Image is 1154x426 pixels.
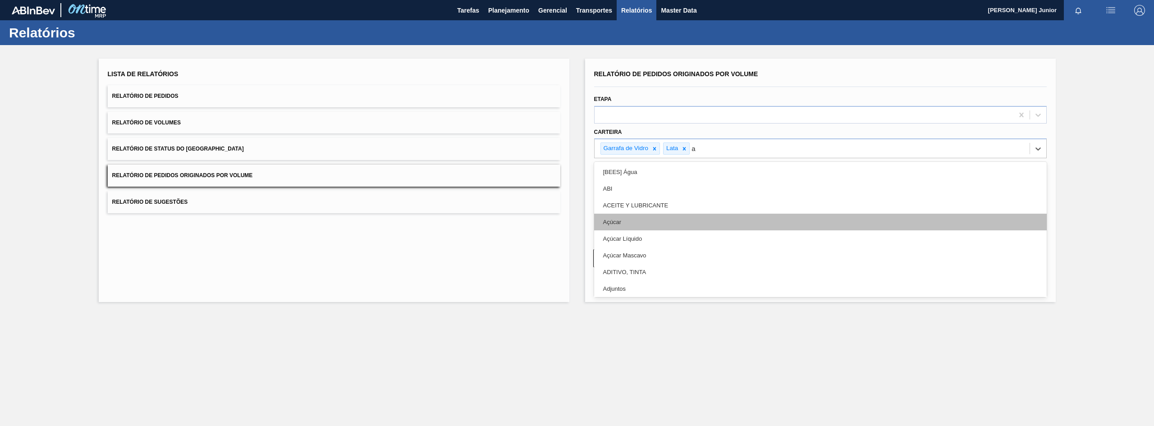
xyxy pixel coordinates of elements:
[601,143,650,154] div: Garrafa de Vidro
[594,197,1047,214] div: ACEITE Y LUBRICANTE
[1064,4,1093,17] button: Notificações
[594,214,1047,230] div: Açúcar
[594,247,1047,264] div: Açúcar Mascavo
[594,264,1047,280] div: ADITIVO, TINTA
[594,70,758,78] span: Relatório de Pedidos Originados por Volume
[488,5,529,16] span: Planejamento
[112,146,244,152] span: Relatório de Status do [GEOGRAPHIC_DATA]
[112,199,188,205] span: Relatório de Sugestões
[112,93,179,99] span: Relatório de Pedidos
[621,5,652,16] span: Relatórios
[538,5,567,16] span: Gerencial
[576,5,612,16] span: Transportes
[1105,5,1116,16] img: userActions
[12,6,55,14] img: TNhmsLtSVTkK8tSr43FrP2fwEKptu5GPRR3wAAAABJRU5ErkJggg==
[108,191,560,213] button: Relatório de Sugestões
[664,143,679,154] div: Lata
[108,112,560,134] button: Relatório de Volumes
[108,138,560,160] button: Relatório de Status do [GEOGRAPHIC_DATA]
[594,96,612,102] label: Etapa
[1134,5,1145,16] img: Logout
[108,70,179,78] span: Lista de Relatórios
[594,280,1047,297] div: Adjuntos
[112,119,181,126] span: Relatório de Volumes
[594,180,1047,197] div: ABI
[594,230,1047,247] div: Açúcar Líquido
[457,5,479,16] span: Tarefas
[594,129,622,135] label: Carteira
[108,85,560,107] button: Relatório de Pedidos
[9,27,169,38] h1: Relatórios
[593,249,816,267] button: Limpar
[594,164,1047,180] div: [BEES] Água
[108,165,560,187] button: Relatório de Pedidos Originados por Volume
[661,5,696,16] span: Master Data
[112,172,253,179] span: Relatório de Pedidos Originados por Volume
